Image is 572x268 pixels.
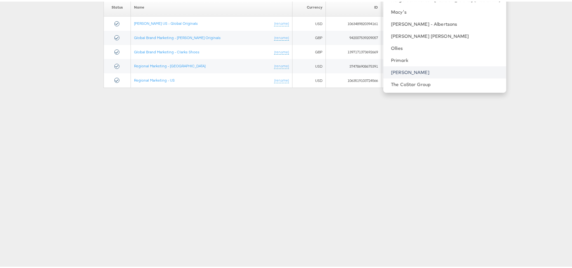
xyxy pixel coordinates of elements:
[391,7,501,14] a: Macy's
[391,68,501,74] a: [PERSON_NAME]
[326,72,381,86] td: 1063519103724566
[274,48,289,53] a: (rename)
[326,29,381,44] td: 942007539209057
[391,44,501,50] a: Ollies
[293,29,326,44] td: GBP
[381,57,465,72] td: America/New_York
[381,29,465,44] td: Europe/[GEOGRAPHIC_DATA]
[326,57,381,72] td: 374786908675391
[274,34,289,39] a: (rename)
[381,15,465,29] td: America/New_York
[293,44,326,58] td: GBP
[391,80,501,86] a: The CoStar Group
[381,72,465,86] td: America/New_York
[381,44,465,58] td: America/New_York
[134,48,199,53] a: Global Brand Marketing - Clarks Shoes
[326,44,381,58] td: 1397171373692669
[134,34,221,38] a: Global Brand Marketing - [PERSON_NAME] Originals
[391,31,501,38] a: [PERSON_NAME] [PERSON_NAME]
[134,19,198,24] a: [PERSON_NAME] US - Global Originals
[134,76,175,81] a: Regional Marketing - US
[391,56,501,62] a: Primark
[274,62,289,67] a: (rename)
[391,19,501,26] a: [PERSON_NAME] - Albertsons
[293,72,326,86] td: USD
[274,76,289,82] a: (rename)
[293,15,326,29] td: USD
[326,15,381,29] td: 1063489820394161
[274,19,289,25] a: (rename)
[293,57,326,72] td: USD
[134,62,205,67] a: Regional Marketing - [GEOGRAPHIC_DATA]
